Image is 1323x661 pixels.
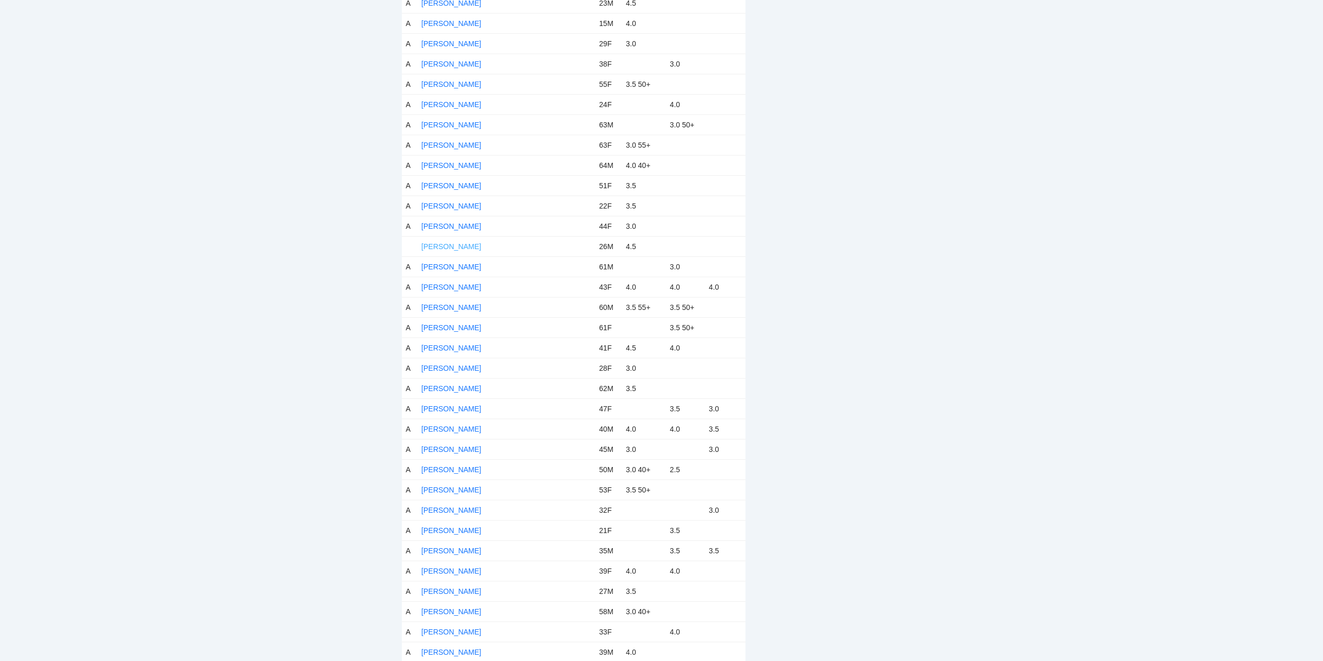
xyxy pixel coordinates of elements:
td: A [402,581,417,601]
td: 32F [595,500,622,520]
td: 4.0 [705,277,745,297]
td: A [402,54,417,74]
td: 35M [595,540,622,561]
a: [PERSON_NAME] [422,202,481,210]
td: 22F [595,196,622,216]
td: 3.5 50+ [666,297,705,317]
td: 4.0 [666,94,705,114]
td: 27M [595,581,622,601]
td: 4.0 [622,277,666,297]
td: A [402,196,417,216]
td: A [402,277,417,297]
td: A [402,94,417,114]
td: 3.5 [622,175,666,196]
td: A [402,479,417,500]
td: 38F [595,54,622,74]
td: 3.5 55+ [622,297,666,317]
td: A [402,540,417,561]
td: 3.5 [622,378,666,398]
td: 3.5 [705,540,745,561]
td: 3.0 [666,256,705,277]
td: 3.5 50+ [622,74,666,94]
td: 3.5 [666,398,705,419]
td: 3.0 50+ [666,114,705,135]
td: 4.0 [622,561,666,581]
td: A [402,13,417,33]
td: 3.5 [705,419,745,439]
td: 3.0 [666,54,705,74]
a: [PERSON_NAME] [422,344,481,352]
td: 4.0 40+ [622,155,666,175]
td: 4.0 [666,277,705,297]
td: 41F [595,338,622,358]
td: A [402,398,417,419]
td: 3.0 [705,398,745,419]
a: [PERSON_NAME] [422,547,481,555]
a: [PERSON_NAME] [422,283,481,291]
td: 26M [595,236,622,256]
a: [PERSON_NAME] [422,303,481,312]
td: 45M [595,439,622,459]
td: A [402,74,417,94]
td: 51F [595,175,622,196]
a: [PERSON_NAME] [422,182,481,190]
td: A [402,378,417,398]
a: [PERSON_NAME] [422,506,481,514]
td: A [402,114,417,135]
a: [PERSON_NAME] [422,263,481,271]
a: [PERSON_NAME] [422,141,481,149]
td: 3.0 40+ [622,459,666,479]
a: [PERSON_NAME] [422,628,481,636]
td: 15M [595,13,622,33]
td: 3.0 [705,439,745,459]
td: 3.5 [622,581,666,601]
td: 62M [595,378,622,398]
td: 58M [595,601,622,621]
td: 4.0 [622,13,666,33]
td: 28F [595,358,622,378]
td: 4.5 [622,338,666,358]
a: [PERSON_NAME] [422,486,481,494]
td: 3.5 [666,540,705,561]
a: [PERSON_NAME] [422,587,481,595]
td: 4.0 [666,561,705,581]
td: 24F [595,94,622,114]
td: 29F [595,33,622,54]
td: A [402,297,417,317]
td: 4.0 [666,419,705,439]
td: 61F [595,317,622,338]
td: A [402,256,417,277]
td: 33F [595,621,622,642]
td: 63M [595,114,622,135]
a: [PERSON_NAME] [422,40,481,48]
td: 3.0 [622,439,666,459]
a: [PERSON_NAME] [422,425,481,433]
a: [PERSON_NAME] [422,445,481,453]
a: [PERSON_NAME] [422,80,481,88]
a: [PERSON_NAME] [422,364,481,372]
td: 44F [595,216,622,236]
td: 43F [595,277,622,297]
td: A [402,621,417,642]
td: A [402,33,417,54]
td: 4.0 [666,338,705,358]
a: [PERSON_NAME] [422,100,481,109]
td: 21F [595,520,622,540]
a: [PERSON_NAME] [422,242,481,251]
td: A [402,419,417,439]
a: [PERSON_NAME] [422,607,481,616]
td: A [402,561,417,581]
td: 3.0 [622,216,666,236]
td: 64M [595,155,622,175]
td: A [402,601,417,621]
td: 3.5 [622,196,666,216]
td: 3.5 50+ [666,317,705,338]
a: [PERSON_NAME] [422,161,481,170]
td: 40M [595,419,622,439]
a: [PERSON_NAME] [422,526,481,535]
td: 55F [595,74,622,94]
td: 3.0 40+ [622,601,666,621]
a: [PERSON_NAME] [422,648,481,656]
td: 4.0 [666,621,705,642]
td: A [402,155,417,175]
